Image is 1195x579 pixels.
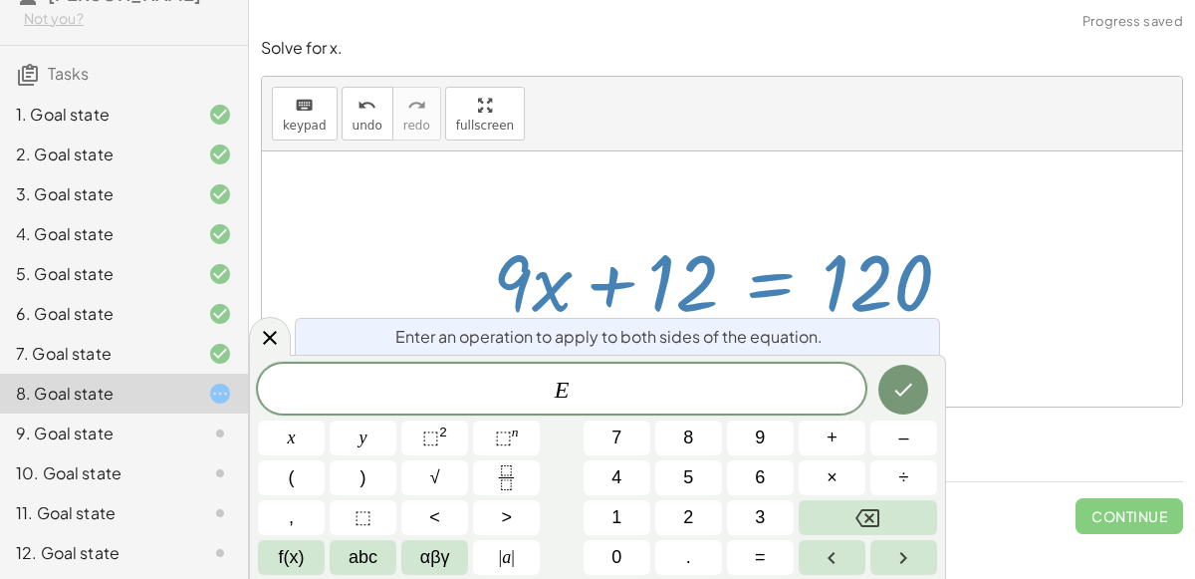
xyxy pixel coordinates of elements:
[655,540,722,575] button: .
[208,302,232,326] i: Task finished and correct.
[403,119,430,133] span: redo
[584,421,650,455] button: 7
[870,460,937,495] button: Divide
[401,540,468,575] button: Greek alphabet
[584,500,650,535] button: 1
[16,143,176,166] div: 2. Goal state
[353,119,382,133] span: undo
[499,547,503,567] span: |
[208,222,232,246] i: Task finished and correct.
[495,428,512,447] span: ⬚
[755,425,765,451] span: 9
[499,544,515,571] span: a
[429,504,440,531] span: <
[279,544,305,571] span: f(x)
[611,544,621,571] span: 0
[16,501,176,525] div: 11. Goal state
[261,37,1183,60] p: Solve for x.
[258,421,325,455] button: x
[360,464,366,491] span: )
[208,103,232,127] i: Task finished and correct.
[683,425,693,451] span: 8
[16,461,176,485] div: 10. Goal state
[430,464,440,491] span: √
[1082,12,1183,32] span: Progress saved
[799,500,937,535] button: Backspace
[439,425,447,439] sup: 2
[208,182,232,206] i: Task finished and correct.
[16,182,176,206] div: 3. Goal state
[898,425,908,451] span: –
[827,464,837,491] span: ×
[401,421,468,455] button: Squared
[16,302,176,326] div: 6. Goal state
[401,460,468,495] button: Square root
[727,540,794,575] button: Equals
[422,428,439,447] span: ⬚
[208,501,232,525] i: Task not started.
[799,540,865,575] button: Left arrow
[401,500,468,535] button: Less than
[512,425,519,439] sup: n
[727,460,794,495] button: 6
[473,460,540,495] button: Fraction
[655,500,722,535] button: 2
[473,540,540,575] button: Absolute value
[258,500,325,535] button: ,
[683,504,693,531] span: 2
[501,504,512,531] span: >
[208,143,232,166] i: Task finished and correct.
[611,464,621,491] span: 4
[330,421,396,455] button: y
[683,464,693,491] span: 5
[878,365,928,415] button: Done
[355,504,371,531] span: ⬚
[655,460,722,495] button: 5
[208,262,232,286] i: Task finished and correct.
[555,377,570,403] var: E
[208,422,232,445] i: Task not started.
[359,425,367,451] span: y
[899,464,909,491] span: ÷
[870,421,937,455] button: Minus
[288,425,296,451] span: x
[330,460,396,495] button: )
[755,544,766,571] span: =
[16,422,176,445] div: 9. Goal state
[799,460,865,495] button: Times
[330,500,396,535] button: Placeholder
[16,541,176,565] div: 12. Goal state
[407,94,426,118] i: redo
[358,94,376,118] i: undo
[208,342,232,366] i: Task finished and correct.
[655,421,722,455] button: 8
[870,540,937,575] button: Right arrow
[16,103,176,127] div: 1. Goal state
[16,342,176,366] div: 7. Goal state
[420,544,450,571] span: αβγ
[511,547,515,567] span: |
[16,222,176,246] div: 4. Goal state
[258,540,325,575] button: Functions
[395,325,823,349] span: Enter an operation to apply to both sides of the equation.
[342,87,393,141] button: undoundo
[392,87,441,141] button: redoredo
[289,464,295,491] span: (
[611,425,621,451] span: 7
[445,87,525,141] button: fullscreen
[584,460,650,495] button: 4
[330,540,396,575] button: Alphabet
[349,544,377,571] span: abc
[584,540,650,575] button: 0
[24,9,232,29] div: Not you?
[473,500,540,535] button: Greater than
[755,504,765,531] span: 3
[295,94,314,118] i: keyboard
[727,500,794,535] button: 3
[208,382,232,406] i: Task started.
[473,421,540,455] button: Superscript
[16,262,176,286] div: 5. Goal state
[272,87,338,141] button: keyboardkeypad
[611,504,621,531] span: 1
[727,421,794,455] button: 9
